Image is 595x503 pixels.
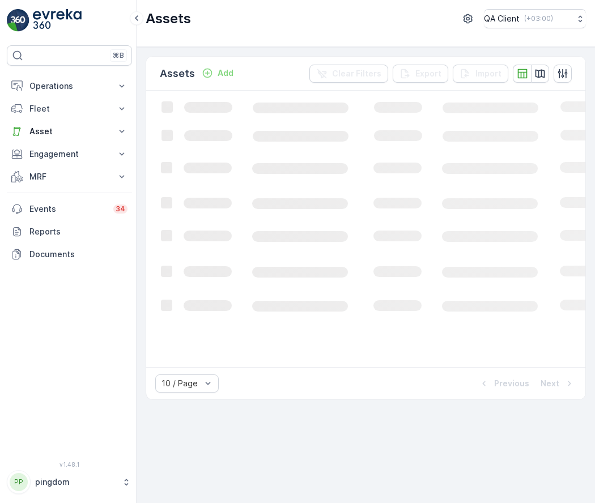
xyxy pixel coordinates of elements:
[7,9,29,32] img: logo
[116,204,125,214] p: 34
[7,165,132,188] button: MRF
[29,126,109,137] p: Asset
[113,51,124,60] p: ⌘B
[309,65,388,83] button: Clear Filters
[146,10,191,28] p: Assets
[494,378,529,389] p: Previous
[484,9,586,28] button: QA Client(+03:00)
[7,243,132,266] a: Documents
[7,143,132,165] button: Engagement
[29,203,107,215] p: Events
[7,198,132,220] a: Events34
[29,249,127,260] p: Documents
[7,461,132,468] span: v 1.48.1
[218,67,233,79] p: Add
[7,75,132,97] button: Operations
[539,377,576,390] button: Next
[484,13,520,24] p: QA Client
[29,226,127,237] p: Reports
[453,65,508,83] button: Import
[160,66,195,82] p: Assets
[393,65,448,83] button: Export
[29,103,109,114] p: Fleet
[10,473,28,491] div: PP
[29,171,109,182] p: MRF
[29,148,109,160] p: Engagement
[415,68,441,79] p: Export
[7,120,132,143] button: Asset
[29,80,109,92] p: Operations
[7,220,132,243] a: Reports
[33,9,82,32] img: logo_light-DOdMpM7g.png
[332,68,381,79] p: Clear Filters
[475,68,501,79] p: Import
[7,470,132,494] button: PPpingdom
[197,66,238,80] button: Add
[35,476,116,488] p: pingdom
[7,97,132,120] button: Fleet
[524,14,553,23] p: ( +03:00 )
[477,377,530,390] button: Previous
[541,378,559,389] p: Next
